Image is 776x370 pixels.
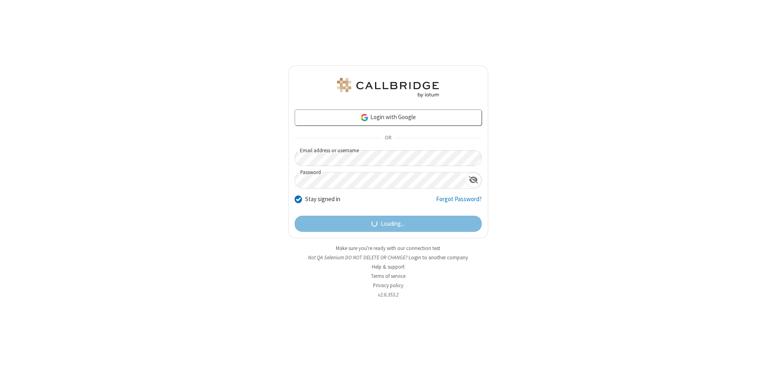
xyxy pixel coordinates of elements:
span: OR [382,132,394,144]
li: Not QA Selenium DO NOT DELETE OR CHANGE? [288,254,488,261]
button: Loading... [295,216,482,232]
a: Terms of service [371,273,405,280]
img: google-icon.png [360,113,369,122]
input: Password [295,172,466,188]
a: Make sure you're ready with our connection test [336,245,440,252]
li: v2.6.353.2 [288,291,488,299]
div: Show password [466,172,481,187]
button: Login to another company [409,254,468,261]
img: QA Selenium DO NOT DELETE OR CHANGE [335,78,441,97]
a: Help & support [372,263,405,270]
a: Privacy policy [373,282,403,289]
span: Loading... [381,219,405,229]
input: Email address or username [295,150,482,166]
a: Login with Google [295,109,482,126]
a: Forgot Password? [436,195,482,210]
label: Stay signed in [305,195,340,204]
